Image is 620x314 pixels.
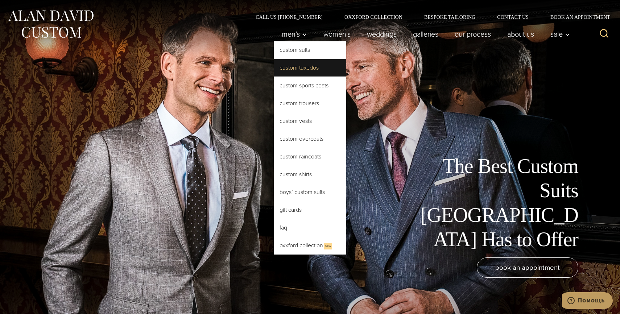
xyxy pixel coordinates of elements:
[334,15,413,20] a: Oxxford Collection
[274,219,346,236] a: FAQ
[415,154,578,252] h1: The Best Custom Suits [GEOGRAPHIC_DATA] Has to Offer
[562,292,613,310] iframe: Открывает виджет, в котором вы можете побеседовать в чате со своим агентом
[542,27,574,41] button: Sale sub menu toggle
[274,237,346,255] a: Oxxford CollectionNew
[274,27,574,41] nav: Primary Navigation
[324,243,332,249] span: New
[274,183,346,201] a: Boys’ Custom Suits
[405,27,447,41] a: Galleries
[274,27,315,41] button: Men’s sub menu toggle
[499,27,542,41] a: About Us
[359,27,405,41] a: weddings
[274,77,346,94] a: Custom Sports Coats
[595,25,613,43] button: View Search Form
[315,27,359,41] a: Women’s
[7,8,94,40] img: Alan David Custom
[274,148,346,165] a: Custom Raincoats
[274,166,346,183] a: Custom Shirts
[274,41,346,59] a: Custom Suits
[274,95,346,112] a: Custom Trousers
[477,257,578,278] a: book an appointment
[245,15,334,20] a: Call Us [PHONE_NUMBER]
[245,15,613,20] nav: Secondary Navigation
[447,27,499,41] a: Our Process
[274,201,346,219] a: Gift Cards
[274,130,346,148] a: Custom Overcoats
[274,112,346,130] a: Custom Vests
[540,15,613,20] a: Book an Appointment
[413,15,486,20] a: Bespoke Tailoring
[486,15,540,20] a: Contact Us
[274,59,346,77] a: Custom Tuxedos
[495,262,560,273] span: book an appointment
